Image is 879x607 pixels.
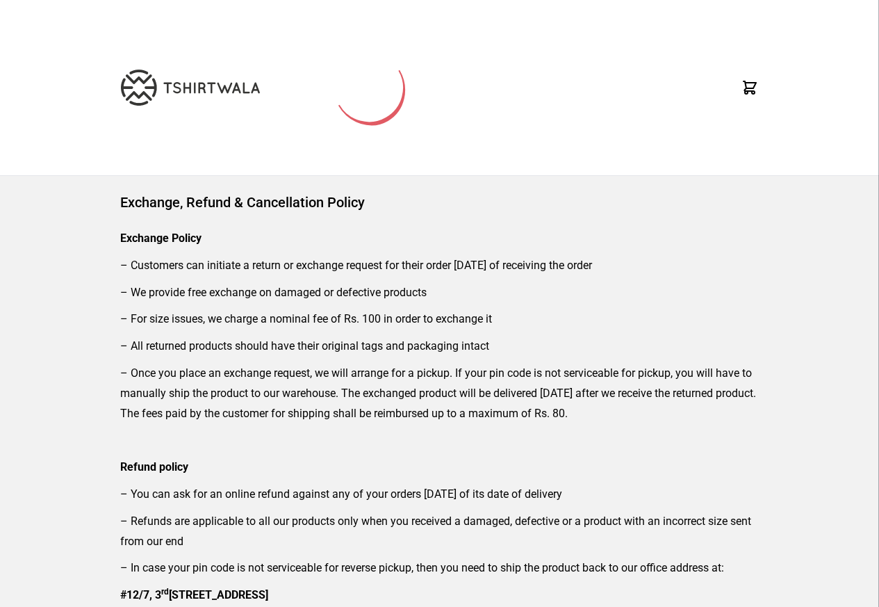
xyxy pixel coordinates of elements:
[121,70,260,106] img: TW-LOGO-400-104.png
[120,460,188,474] strong: Refund policy
[120,337,759,357] p: – All returned products should have their original tags and packaging intact
[120,283,759,303] p: – We provide free exchange on damaged or defective products
[120,558,759,578] p: – In case your pin code is not serviceable for reverse pickup, then you need to ship the product ...
[120,485,759,505] p: – You can ask for an online refund against any of your orders [DATE] of its date of delivery
[120,193,759,212] h1: Exchange, Refund & Cancellation Policy
[120,512,759,552] p: – Refunds are applicable to all our products only when you received a damaged, defective or a pro...
[120,256,759,276] p: – Customers can initiate a return or exchange request for their order [DATE] of receiving the order
[161,587,169,597] sup: rd
[120,309,759,330] p: – For size issues, we charge a nominal fee of Rs. 100 in order to exchange it
[120,232,202,245] strong: Exchange Policy
[120,364,759,423] p: – Once you place an exchange request, we will arrange for a pickup. If your pin code is not servi...
[120,588,268,601] strong: #12/7, 3 [STREET_ADDRESS]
